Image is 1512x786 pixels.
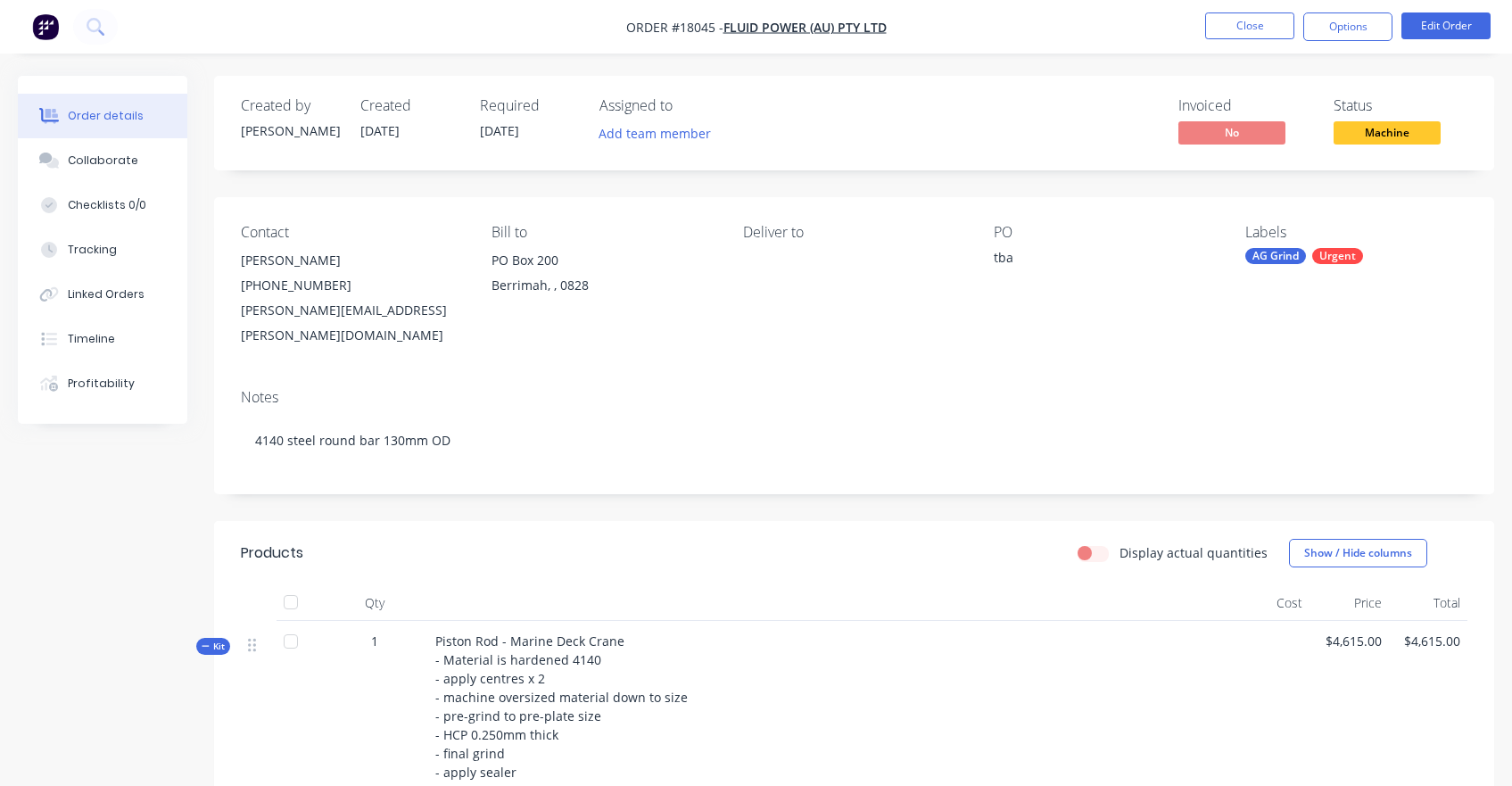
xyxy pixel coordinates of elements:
[68,376,135,392] div: Profitability
[599,97,778,114] div: Assigned to
[371,632,378,650] span: 1
[1310,585,1388,621] div: Price
[492,248,714,273] div: PO Box 200
[492,224,714,241] div: Bill to
[241,121,339,140] div: [PERSON_NAME]
[68,197,146,213] div: Checklists 0/0
[994,248,1216,273] div: tba
[321,585,428,621] div: Qty
[18,138,187,183] button: Collaborate
[241,389,1467,406] div: Notes
[1120,543,1268,562] label: Display actual quantities
[1389,585,1467,621] div: Total
[626,19,723,36] span: Order #18045 -
[241,273,463,298] div: [PHONE_NUMBER]
[1334,97,1467,114] div: Status
[360,97,459,114] div: Created
[360,122,400,139] span: [DATE]
[1289,539,1427,567] button: Show / Hide columns
[1205,12,1294,39] button: Close
[1312,248,1363,264] div: Urgent
[68,153,138,169] div: Collaborate
[68,108,144,124] div: Order details
[1245,248,1306,264] div: AG Grind
[1178,121,1285,144] span: No
[743,224,965,241] div: Deliver to
[1178,97,1312,114] div: Invoiced
[1245,224,1467,241] div: Labels
[480,97,578,114] div: Required
[723,19,887,36] a: Fluid Power (AU) Pty Ltd
[1334,121,1441,148] button: Machine
[1317,632,1381,650] span: $4,615.00
[18,228,187,272] button: Tracking
[241,248,463,273] div: [PERSON_NAME]
[1231,585,1310,621] div: Cost
[994,224,1216,241] div: PO
[196,638,230,655] div: Kit
[68,286,145,302] div: Linked Orders
[68,331,115,347] div: Timeline
[492,248,714,305] div: PO Box 200Berrimah, , 0828
[241,542,303,564] div: Products
[1396,632,1460,650] span: $4,615.00
[241,224,463,241] div: Contact
[18,272,187,317] button: Linked Orders
[241,413,1467,467] div: 4140 steel round bar 130mm OD
[241,298,463,348] div: [PERSON_NAME][EMAIL_ADDRESS][PERSON_NAME][DOMAIN_NAME]
[18,183,187,228] button: Checklists 0/0
[202,640,225,653] span: Kit
[590,121,721,145] button: Add team member
[480,122,519,139] span: [DATE]
[1303,12,1392,41] button: Options
[68,242,117,258] div: Tracking
[18,94,187,138] button: Order details
[1334,121,1441,144] span: Machine
[32,13,59,40] img: Factory
[18,317,187,361] button: Timeline
[492,273,714,298] div: Berrimah, , 0828
[599,121,721,145] button: Add team member
[241,248,463,348] div: [PERSON_NAME][PHONE_NUMBER][PERSON_NAME][EMAIL_ADDRESS][PERSON_NAME][DOMAIN_NAME]
[18,361,187,406] button: Profitability
[241,97,339,114] div: Created by
[1401,12,1491,39] button: Edit Order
